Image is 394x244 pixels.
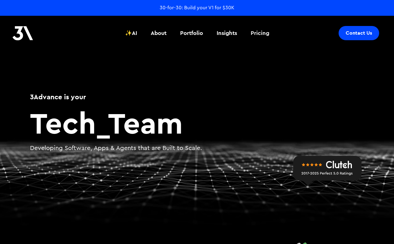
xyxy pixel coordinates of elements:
a: Pricing [247,22,273,45]
a: ✨AI [121,22,141,45]
a: Contact Us [339,26,379,40]
div: About [151,29,167,37]
p: Developing Software, Apps & Agents that are Built to Scale. [30,144,364,153]
div: Insights [217,29,237,37]
span: _ [96,104,108,141]
div: Contact Us [346,30,372,36]
div: ✨AI [125,29,137,37]
h2: Team [30,108,364,138]
a: 30-for-30: Build your V1 for $30K [160,4,234,11]
h1: 3Advance is your [30,92,364,102]
a: Insights [213,22,241,45]
div: Portfolio [180,29,203,37]
span: Tech [30,104,96,141]
a: Portfolio [176,22,207,45]
div: Pricing [251,29,269,37]
a: About [147,22,170,45]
